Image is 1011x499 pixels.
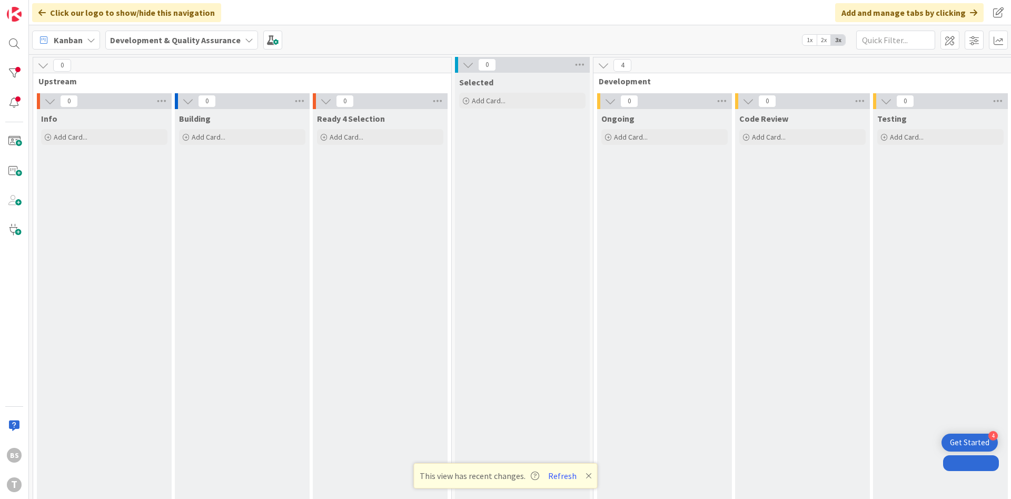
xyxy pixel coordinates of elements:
[330,132,363,142] span: Add Card...
[739,113,788,124] span: Code Review
[54,34,83,46] span: Kanban
[856,31,935,50] input: Quick Filter...
[544,469,580,483] button: Refresh
[179,113,211,124] span: Building
[835,3,984,22] div: Add and manage tabs by clicking
[53,59,71,72] span: 0
[950,437,989,448] div: Get Started
[752,132,786,142] span: Add Card...
[758,95,776,107] span: 0
[896,95,914,107] span: 0
[7,448,22,463] div: BS
[32,3,221,22] div: Click our logo to show/hide this navigation
[802,35,817,45] span: 1x
[420,469,539,482] span: This view has recent changes.
[38,76,438,86] span: Upstream
[317,113,385,124] span: Ready 4 Selection
[613,59,631,72] span: 4
[890,132,924,142] span: Add Card...
[7,477,22,492] div: T
[60,95,78,107] span: 0
[988,431,998,441] div: 4
[41,113,57,124] span: Info
[817,35,831,45] span: 2x
[478,58,496,71] span: 0
[620,95,638,107] span: 0
[601,113,635,124] span: Ongoing
[7,7,22,22] img: Visit kanbanzone.com
[54,132,87,142] span: Add Card...
[336,95,354,107] span: 0
[192,132,225,142] span: Add Card...
[614,132,648,142] span: Add Card...
[198,95,216,107] span: 0
[941,434,998,452] div: Open Get Started checklist, remaining modules: 4
[110,35,241,45] b: Development & Quality Assurance
[831,35,845,45] span: 3x
[877,113,907,124] span: Testing
[459,77,493,87] span: Selected
[472,96,506,105] span: Add Card...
